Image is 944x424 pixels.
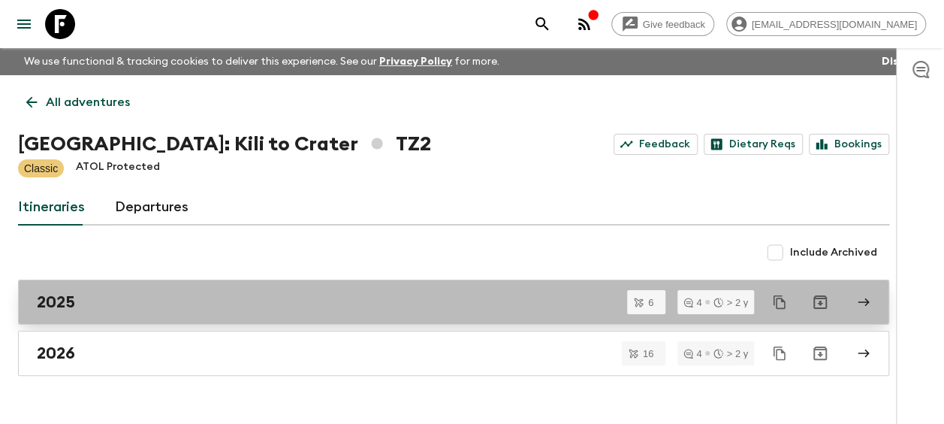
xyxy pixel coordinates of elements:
[704,134,803,155] a: Dietary Reqs
[611,12,714,36] a: Give feedback
[527,9,557,39] button: search adventures
[18,48,505,75] p: We use functional & tracking cookies to deliver this experience. See our for more.
[37,344,75,363] h2: 2026
[24,161,58,176] p: Classic
[743,19,925,30] span: [EMAIL_ADDRESS][DOMAIN_NAME]
[878,51,926,72] button: Dismiss
[18,280,889,325] a: 2025
[18,87,138,117] a: All adventures
[766,289,793,316] button: Duplicate
[713,349,748,359] div: > 2 y
[18,331,889,376] a: 2026
[805,338,835,368] button: Archive
[37,292,75,312] h2: 2025
[614,134,698,155] a: Feedback
[805,287,835,317] button: Archive
[635,19,713,30] span: Give feedback
[634,349,662,359] span: 16
[379,56,452,67] a: Privacy Policy
[683,349,701,359] div: 4
[683,298,701,307] div: 4
[726,12,926,36] div: [EMAIL_ADDRESS][DOMAIN_NAME]
[766,340,793,367] button: Duplicate
[809,134,889,155] a: Bookings
[18,129,431,159] h1: [GEOGRAPHIC_DATA]: Kili to Crater TZ2
[76,159,160,177] p: ATOL Protected
[46,93,130,111] p: All adventures
[115,189,188,226] a: Departures
[9,9,39,39] button: menu
[18,189,85,226] a: Itineraries
[790,245,877,260] span: Include Archived
[639,298,662,307] span: 6
[713,298,748,307] div: > 2 y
